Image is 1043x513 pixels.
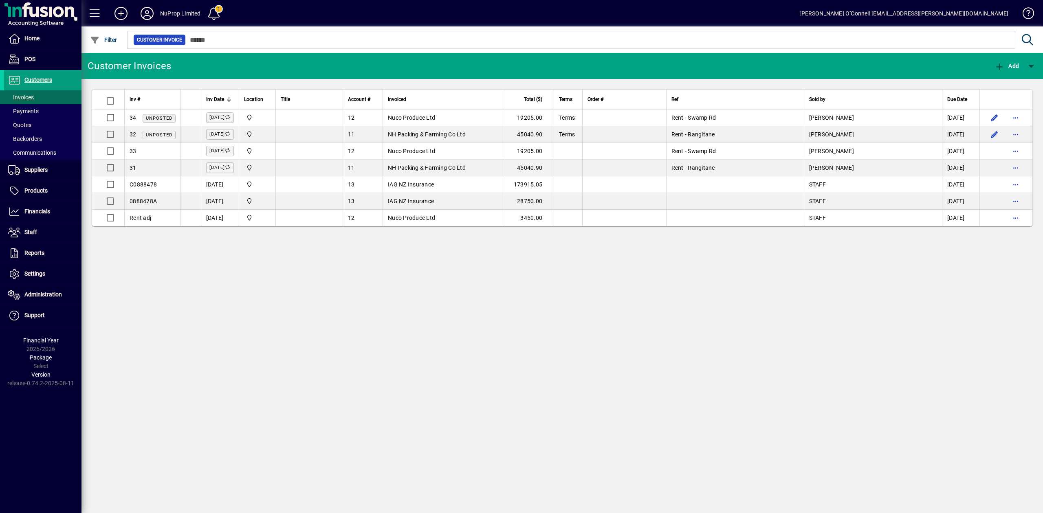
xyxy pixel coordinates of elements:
[942,126,979,143] td: [DATE]
[201,210,239,226] td: [DATE]
[809,95,825,104] span: Sold by
[90,37,117,43] span: Filter
[1009,178,1022,191] button: More options
[4,90,81,104] a: Invoices
[942,110,979,126] td: [DATE]
[8,122,31,128] span: Quotes
[24,77,52,83] span: Customers
[559,95,572,104] span: Terms
[4,181,81,201] a: Products
[942,176,979,193] td: [DATE]
[992,59,1021,73] button: Add
[244,113,271,122] span: Central
[388,164,466,171] span: NH Packing & Farming Co Ltd
[281,95,290,104] span: Title
[1009,128,1022,141] button: More options
[588,95,661,104] div: Order #
[4,49,81,70] a: POS
[1009,211,1022,224] button: More options
[809,215,826,221] span: STAFF
[130,131,136,138] span: 32
[206,162,234,173] label: [DATE]
[4,118,81,132] a: Quotes
[988,128,1001,141] button: Edit
[1009,111,1022,124] button: More options
[1009,195,1022,208] button: More options
[671,148,716,154] span: Rent - Swamp Rd
[348,198,355,204] span: 13
[671,164,715,171] span: Rent - Rangitane
[348,95,370,104] span: Account #
[24,167,48,173] span: Suppliers
[244,130,271,139] span: Central
[388,148,435,154] span: Nuco Produce Ltd
[130,215,151,221] span: Rent adj
[137,36,182,44] span: Customer Invoice
[388,95,500,104] div: Invoiced
[206,112,234,123] label: [DATE]
[206,95,234,104] div: Inv Date
[4,222,81,243] a: Staff
[388,131,466,138] span: NH Packing & Farming Co Ltd
[942,160,979,176] td: [DATE]
[505,143,554,160] td: 19205.00
[988,111,1001,124] button: Edit
[388,198,434,204] span: IAG NZ Insurance
[8,149,56,156] span: Communications
[146,116,172,121] span: Unposted
[809,114,854,121] span: [PERSON_NAME]
[30,354,52,361] span: Package
[4,104,81,118] a: Payments
[671,131,715,138] span: Rent - Rangitane
[942,193,979,210] td: [DATE]
[809,181,826,188] span: STAFF
[947,95,967,104] span: Due Date
[130,95,140,104] span: Inv #
[505,126,554,143] td: 45040.90
[108,6,134,21] button: Add
[348,148,355,154] span: 12
[244,163,271,172] span: Central
[348,181,355,188] span: 13
[134,6,160,21] button: Profile
[4,264,81,284] a: Settings
[4,28,81,49] a: Home
[24,208,50,215] span: Financials
[809,198,826,204] span: STAFF
[244,147,271,156] span: Central
[201,193,239,210] td: [DATE]
[4,160,81,180] a: Suppliers
[809,164,854,171] span: [PERSON_NAME]
[524,95,542,104] span: Total ($)
[4,202,81,222] a: Financials
[4,285,81,305] a: Administration
[505,160,554,176] td: 45040.90
[4,305,81,326] a: Support
[588,95,603,104] span: Order #
[24,187,48,194] span: Products
[8,108,39,114] span: Payments
[244,95,271,104] div: Location
[146,132,172,138] span: Unposted
[348,131,355,138] span: 11
[510,95,550,104] div: Total ($)
[388,95,406,104] span: Invoiced
[671,114,716,121] span: Rent - Swamp Rd
[942,143,979,160] td: [DATE]
[206,129,234,140] label: [DATE]
[8,94,34,101] span: Invoices
[671,95,799,104] div: Ref
[942,210,979,226] td: [DATE]
[4,146,81,160] a: Communications
[244,180,271,189] span: Central
[206,146,234,156] label: [DATE]
[24,229,37,235] span: Staff
[24,35,40,42] span: Home
[244,213,271,222] span: Central
[24,250,44,256] span: Reports
[244,197,271,206] span: Central
[130,95,176,104] div: Inv #
[505,110,554,126] td: 19205.00
[388,114,435,121] span: Nuco Produce Ltd
[4,132,81,146] a: Backorders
